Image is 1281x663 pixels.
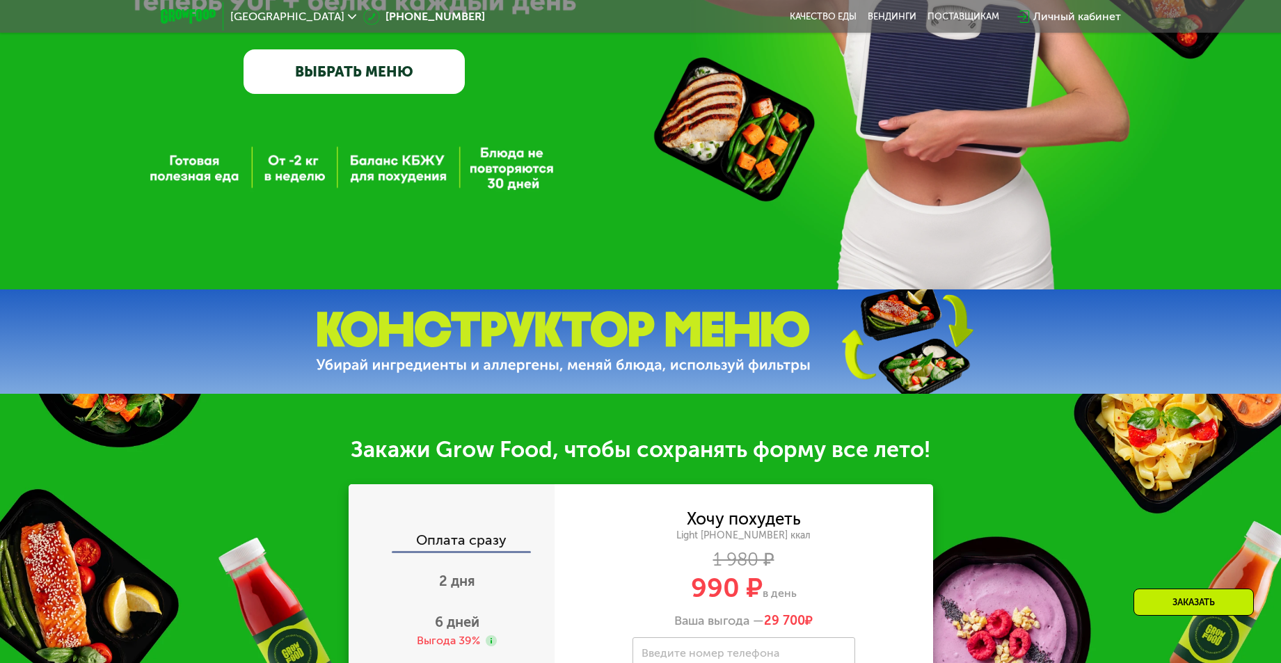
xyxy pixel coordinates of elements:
div: Оплата сразу [350,533,555,551]
div: Выгода 39% [417,633,480,648]
span: 29 700 [764,613,805,628]
div: Light [PHONE_NUMBER] ккал [555,529,933,542]
a: Качество еды [790,11,857,22]
div: поставщикам [928,11,999,22]
span: 990 ₽ [691,572,763,604]
div: Заказать [1133,589,1254,616]
span: 2 дня [439,573,475,589]
a: [PHONE_NUMBER] [363,8,485,25]
div: Личный кабинет [1033,8,1121,25]
span: [GEOGRAPHIC_DATA] [230,11,344,22]
label: Введите номер телефона [642,649,779,657]
span: 6 дней [435,614,479,630]
a: ВЫБРАТЬ МЕНЮ [244,49,465,94]
span: в день [763,586,797,600]
div: Ваша выгода — [555,614,933,629]
a: Вендинги [868,11,916,22]
span: ₽ [764,614,813,629]
div: 1 980 ₽ [555,552,933,568]
div: Хочу похудеть [687,511,801,527]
